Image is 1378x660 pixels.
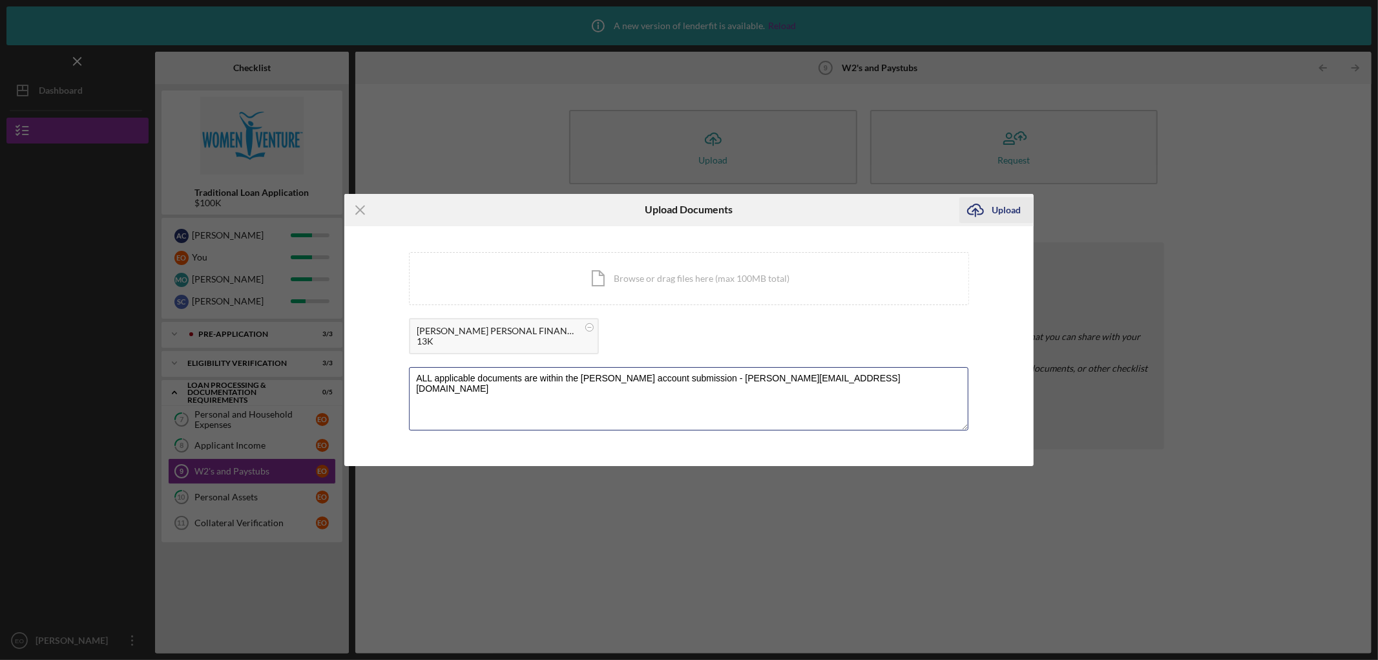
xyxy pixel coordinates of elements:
textarea: ALL applicable documents are within the [PERSON_NAME] account submission - [PERSON_NAME][EMAIL_AD... [409,367,968,431]
h6: Upload Documents [645,204,733,215]
div: 13K [417,336,578,346]
div: Upload [992,197,1021,223]
button: Upload [959,197,1034,223]
div: [PERSON_NAME] PERSONAL FINANCIALS - [DATE].xlsx [417,326,578,336]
